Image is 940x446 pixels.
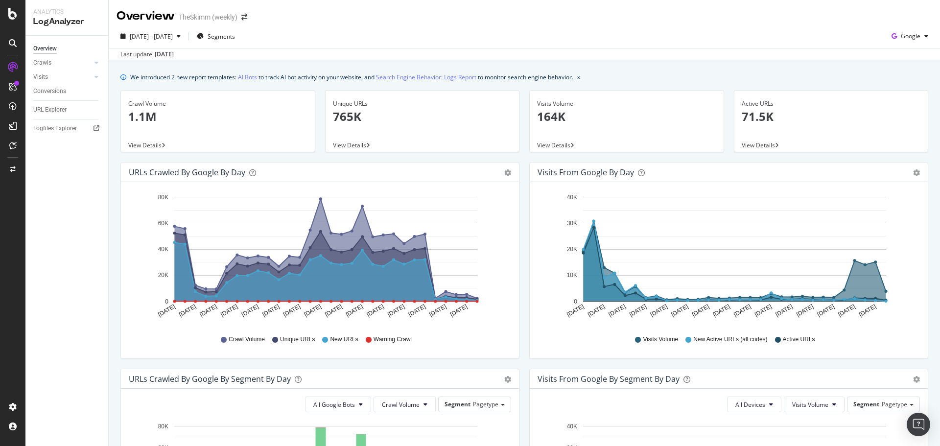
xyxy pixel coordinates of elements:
text: 20K [567,246,577,253]
div: Visits Volume [537,99,716,108]
text: 60K [158,220,168,227]
text: [DATE] [608,303,627,318]
text: [DATE] [449,303,469,318]
text: [DATE] [240,303,260,318]
p: 71.5K [742,108,921,125]
text: [DATE] [407,303,427,318]
span: New URLs [330,335,358,344]
text: [DATE] [858,303,877,318]
div: Logfiles Explorer [33,123,77,134]
text: [DATE] [178,303,197,318]
div: Last update [120,50,174,59]
div: gear [913,169,920,176]
a: Search Engine Behavior: Logs Report [376,72,476,82]
div: Crawl Volume [128,99,307,108]
a: Visits [33,72,92,82]
a: AI Bots [238,72,257,82]
div: Conversions [33,86,66,96]
p: 164K [537,108,716,125]
div: info banner [120,72,928,82]
a: Conversions [33,86,101,96]
text: 20K [158,272,168,279]
text: [DATE] [157,303,176,318]
text: [DATE] [345,303,364,318]
span: All Google Bots [313,400,355,409]
a: Logfiles Explorer [33,123,101,134]
div: Active URLs [742,99,921,108]
text: [DATE] [587,303,606,318]
text: [DATE] [795,303,815,318]
text: [DATE] [428,303,447,318]
span: Visits Volume [792,400,828,409]
button: All Google Bots [305,397,371,412]
svg: A chart. [538,190,916,326]
text: [DATE] [366,303,385,318]
text: 80K [158,423,168,430]
text: [DATE] [199,303,218,318]
text: [DATE] [753,303,773,318]
button: [DATE] - [DATE] [117,28,185,44]
text: [DATE] [565,303,585,318]
text: [DATE] [837,303,856,318]
text: [DATE] [712,303,731,318]
span: View Details [537,141,570,149]
text: [DATE] [219,303,239,318]
span: Crawl Volume [229,335,265,344]
span: View Details [333,141,366,149]
div: arrow-right-arrow-left [241,14,247,21]
text: [DATE] [691,303,710,318]
span: Crawl Volume [382,400,420,409]
div: [DATE] [155,50,174,59]
text: [DATE] [261,303,281,318]
div: Visits [33,72,48,82]
div: gear [913,376,920,383]
button: Segments [193,28,239,44]
a: Overview [33,44,101,54]
div: Visits from Google By Segment By Day [538,374,680,384]
span: Segments [208,32,235,41]
button: Visits Volume [784,397,845,412]
text: [DATE] [324,303,343,318]
p: 765K [333,108,512,125]
div: We introduced 2 new report templates: to track AI bot activity on your website, and to monitor se... [130,72,573,82]
span: All Devices [735,400,765,409]
div: Open Intercom Messenger [907,413,930,436]
div: Overview [33,44,57,54]
span: Google [901,32,920,40]
div: Visits from Google by day [538,167,634,177]
text: 0 [574,298,577,305]
text: 40K [567,194,577,201]
div: URLs Crawled by Google by day [129,167,245,177]
text: [DATE] [303,303,323,318]
a: Crawls [33,58,92,68]
span: Visits Volume [643,335,678,344]
text: 10K [567,272,577,279]
text: [DATE] [282,303,302,318]
text: 0 [165,298,168,305]
div: URL Explorer [33,105,67,115]
text: [DATE] [816,303,836,318]
span: Segment [445,400,470,408]
span: [DATE] - [DATE] [130,32,173,41]
text: 80K [158,194,168,201]
svg: A chart. [129,190,508,326]
button: close banner [575,70,583,84]
text: 30K [567,220,577,227]
span: View Details [128,141,162,149]
div: Analytics [33,8,100,16]
div: gear [504,169,511,176]
text: [DATE] [628,303,648,318]
text: [DATE] [775,303,794,318]
span: New Active URLs (all codes) [693,335,767,344]
span: Unique URLs [280,335,315,344]
text: 40K [567,423,577,430]
div: Unique URLs [333,99,512,108]
p: 1.1M [128,108,307,125]
span: Warning Crawl [374,335,412,344]
button: Crawl Volume [374,397,436,412]
span: Pagetype [882,400,907,408]
div: LogAnalyzer [33,16,100,27]
div: gear [504,376,511,383]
